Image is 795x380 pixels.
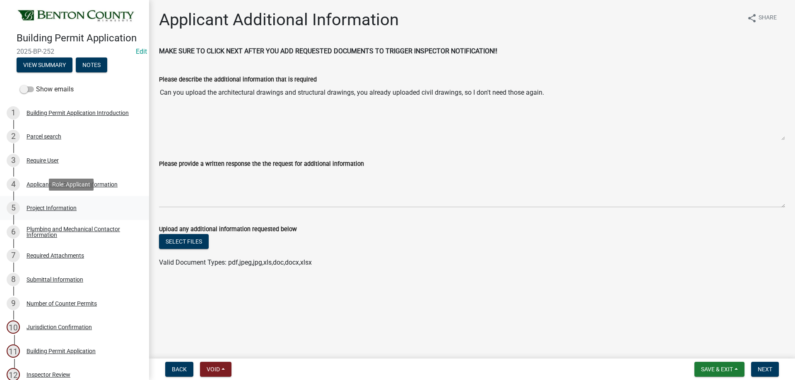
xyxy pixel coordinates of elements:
[20,84,74,94] label: Show emails
[26,134,61,139] div: Parcel search
[7,225,20,239] div: 6
[7,249,20,262] div: 7
[165,362,193,377] button: Back
[701,366,733,373] span: Save & Exit
[17,57,72,72] button: View Summary
[7,106,20,119] div: 1
[159,77,317,83] label: Please describe the additional information that is required
[159,47,497,55] strong: MAKE SURE TO CLICK NEXT AFTER YOU ADD REQUESTED DOCUMENTS TO TRIGGER INSPECTOR NOTIFICATION!!
[136,48,147,55] wm-modal-confirm: Edit Application Number
[159,10,399,30] h1: Applicant Additional Information
[159,258,312,266] span: Valid Document Types: pdf,jpeg,jpg,xls,doc,docx,xlsx
[26,182,118,187] div: Applicant and Property Information
[26,277,83,282] div: Submittal Information
[200,362,231,377] button: Void
[7,297,20,310] div: 9
[26,110,129,116] div: Building Permit Application Introduction
[172,366,187,373] span: Back
[17,9,136,24] img: Benton County, Minnesota
[7,201,20,215] div: 5
[26,158,59,163] div: Require User
[26,205,77,211] div: Project Information
[7,154,20,167] div: 3
[159,227,297,232] label: Upload any additional information requested below
[747,13,757,23] i: share
[17,62,72,69] wm-modal-confirm: Summary
[76,57,107,72] button: Notes
[207,366,220,373] span: Void
[159,161,364,167] label: Please provide a written response the the request for additional information
[26,324,92,330] div: Jurisdiction Confirmation
[26,301,97,306] div: Number of Counter Permits
[751,362,779,377] button: Next
[76,62,107,69] wm-modal-confirm: Notes
[26,348,96,354] div: Building Permit Application
[17,48,132,55] span: 2025-BP-252
[136,48,147,55] a: Edit
[26,372,70,378] div: Inspector Review
[159,84,785,141] textarea: Can you upload the architectural drawings and structural drawings, you already uploaded civil dra...
[740,10,783,26] button: shareShare
[49,179,94,191] div: Role: Applicant
[26,253,84,258] div: Required Attachments
[7,320,20,334] div: 10
[694,362,744,377] button: Save & Exit
[26,226,136,238] div: Plumbing and Mechanical Contactor Information
[7,273,20,286] div: 8
[159,234,209,249] button: Select files
[7,344,20,358] div: 11
[7,130,20,143] div: 2
[759,13,777,23] span: Share
[758,366,772,373] span: Next
[7,178,20,191] div: 4
[17,32,142,44] h4: Building Permit Application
